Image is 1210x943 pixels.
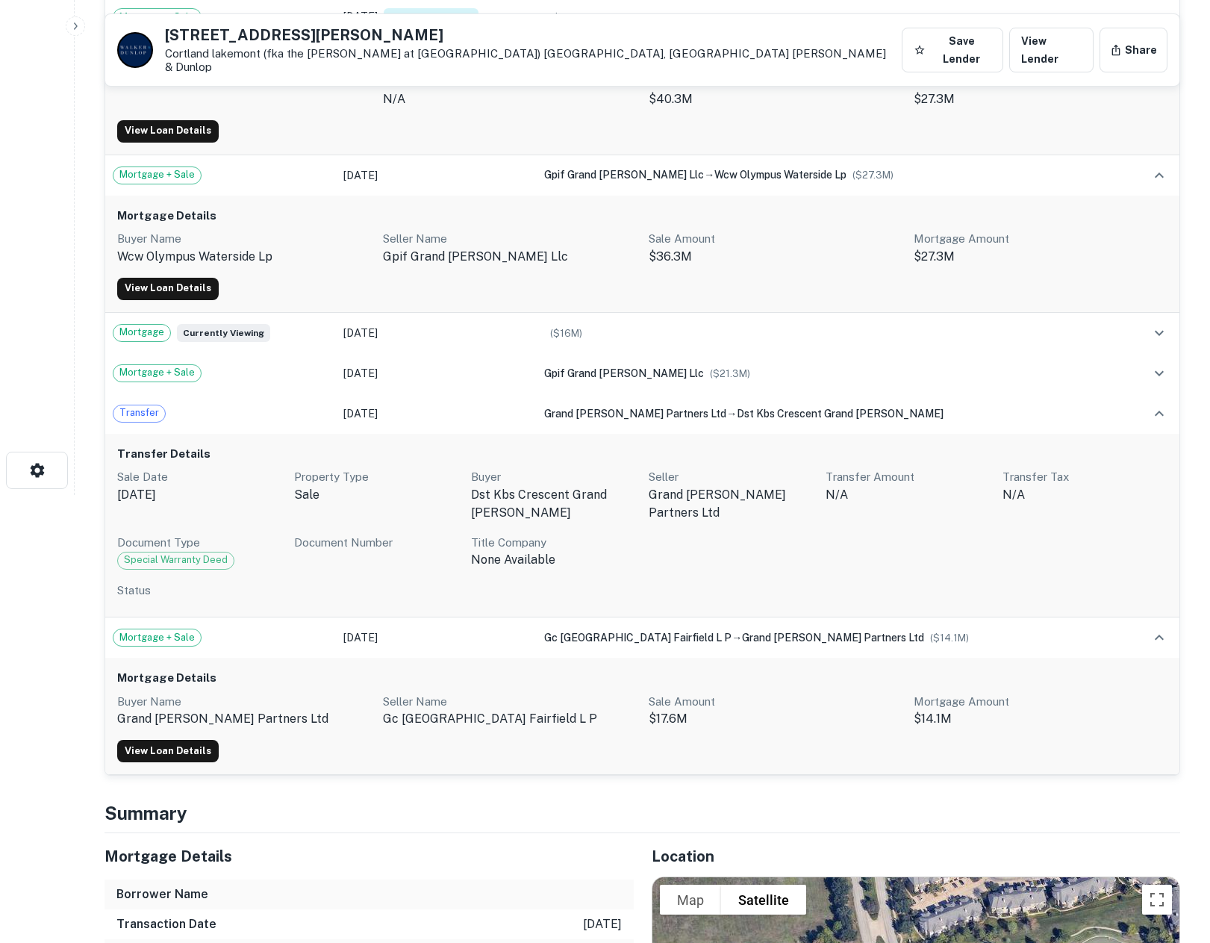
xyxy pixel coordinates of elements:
span: ($ 21.3M ) [710,368,750,379]
button: expand row [1147,163,1172,188]
button: expand row [1147,4,1172,30]
p: $27.3M [914,248,1167,266]
p: Sale Amount [649,693,902,711]
a: View Loan Details [117,740,219,762]
span: grand [PERSON_NAME] partners ltd [742,632,924,644]
p: Mortgage Amount [914,693,1167,711]
span: Special Warranty Deed [118,553,234,567]
p: Property Type [294,468,459,486]
p: N/A [1002,486,1167,504]
p: Cortland lakemont (fka the [PERSON_NAME] at [GEOGRAPHIC_DATA]) [GEOGRAPHIC_DATA], [GEOGRAPHIC_DATA] [165,47,896,74]
p: Transfer Amount [826,468,991,486]
p: Document Type [117,534,282,552]
h6: Borrower Name [116,886,208,903]
p: grand [PERSON_NAME] partners ltd [117,710,371,728]
h5: Location [652,845,1181,868]
div: → [544,629,1117,646]
p: $36.3M [649,248,902,266]
p: Status [117,582,1167,600]
div: → [544,166,1117,183]
p: Buyer Name [117,230,371,248]
td: [DATE] [336,155,537,196]
button: Save Lender [902,28,1003,72]
button: Show satellite imagery [721,885,806,915]
p: Buyer Name [117,693,371,711]
p: gc [GEOGRAPHIC_DATA] fairfield l p [383,710,637,728]
button: expand row [1147,320,1172,346]
p: Document Number [294,534,459,552]
h6: Transaction Date [116,915,216,933]
td: [DATE] [336,353,537,393]
button: expand row [1147,401,1172,426]
a: [PERSON_NAME] & Dunlop [165,47,886,73]
p: Seller Name [383,230,637,248]
div: → [544,405,1117,422]
h5: [STREET_ADDRESS][PERSON_NAME] [165,28,896,43]
span: Most Recent Loan [384,8,478,26]
span: Mortgage [113,325,170,340]
p: $40.3M [649,90,902,108]
p: none available [471,551,636,569]
button: Toggle fullscreen view [1142,885,1172,915]
p: Sale Date [117,468,282,486]
div: Code: 68 [117,552,234,570]
iframe: Chat Widget [1135,824,1210,895]
a: View Loan Details [117,278,219,300]
button: Show street map [660,885,721,915]
span: Mortgage + Sale [113,167,201,182]
span: gpif grand [PERSON_NAME] llc [544,169,704,181]
span: grand [PERSON_NAME] partners ltd [544,408,726,420]
p: $27.3M [914,90,1167,108]
h5: Mortgage Details [105,845,634,868]
p: Seller [649,468,814,486]
p: [DATE] [117,486,282,504]
button: expand row [1147,625,1172,650]
p: $14.1M [914,710,1167,728]
p: n/a [383,90,637,108]
p: $17.6M [649,710,902,728]
a: View Lender [1009,28,1094,72]
p: Title Company [471,534,636,552]
h6: Transfer Details [117,446,1167,463]
p: grand [PERSON_NAME] partners ltd [649,486,814,522]
button: expand row [1147,361,1172,386]
h4: Summary [105,800,1180,827]
p: wcw olympus waterside lp [117,248,371,266]
p: sale [294,486,459,504]
span: gc [GEOGRAPHIC_DATA] fairfield l p [544,632,732,644]
span: ($ 16M ) [550,328,582,339]
span: ($ 27.3M ) [550,12,591,23]
p: Seller Name [383,693,637,711]
td: [DATE] [336,617,537,658]
p: Buyer [471,468,636,486]
span: Transfer [113,405,165,420]
span: ($ 14.1M ) [930,632,969,644]
span: gpif grand [PERSON_NAME] llc [544,367,704,379]
p: Sale Amount [649,230,902,248]
p: Transfer Tax [1002,468,1167,486]
p: gpif grand [PERSON_NAME] llc [383,248,637,266]
span: Currently viewing [177,324,270,342]
a: View Loan Details [117,120,219,143]
span: ($ 27.3M ) [852,169,894,181]
span: dst kbs crescent grand [PERSON_NAME] [737,408,944,420]
span: Mortgage + Sale [113,10,201,25]
span: wcw olympus waterside lp [714,169,846,181]
p: dst kbs crescent grand [PERSON_NAME] [471,486,636,522]
span: Mortgage + Sale [113,365,201,380]
h6: Mortgage Details [117,208,1167,225]
p: [DATE] [583,915,622,933]
td: [DATE] [336,313,537,353]
td: [DATE] [336,393,537,434]
p: Mortgage Amount [914,230,1167,248]
button: Share [1100,28,1167,72]
span: Mortgage + Sale [113,630,201,645]
p: N/A [826,486,991,504]
h6: Mortgage Details [117,670,1167,687]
